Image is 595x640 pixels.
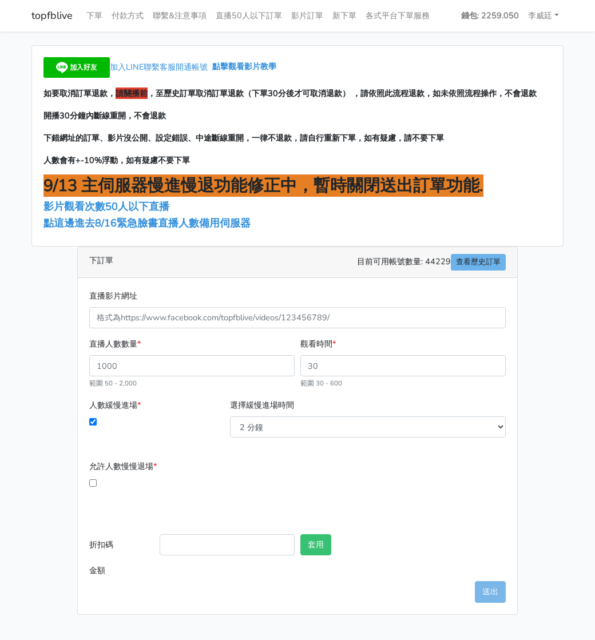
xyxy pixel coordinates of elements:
span: 開播30分鐘內斷線重開，不會退款 [43,110,166,121]
label: 選擇緩慢進場時間 [230,399,294,412]
label: 直播人數數量 [89,337,141,351]
small: 範圍 30 - 600 [300,379,342,388]
span: 加入LINE聯繫客服開通帳號 [110,61,208,73]
a: 各式平台下單服務 [361,5,434,27]
a: 直播50人以下訂單 [211,5,287,27]
label: 折扣碼 [86,534,157,560]
span: 如要取消訂單退款， [43,88,116,99]
a: 查看歷史訂單 [451,254,506,271]
strong: 錢包: 2259.050 [461,10,519,21]
span: 請關播前 [116,88,148,99]
label: 允許人數慢慢退場 [89,460,157,473]
span: 下錯網址的訂單、影片沒公開、設定錯誤、中途斷線重開，一律不退款，請自行重新下單，如有疑慮，請不要下單 [43,132,444,144]
a: 50人以下直播 [105,200,172,213]
a: 點這邊進去8/16緊急臉書直播人數備用伺服器 [43,216,251,230]
label: 觀看時間 [300,337,336,351]
span: 目前可用帳號數量: 44229 [357,254,506,271]
a: 李威廷 [523,5,564,27]
label: 直播影片網址 [89,289,137,303]
a: 新下單 [328,5,361,27]
input: 1000 [89,355,295,376]
span: ，至歷史訂單取消訂單退款（下單30分後才可取消退款） ，請依照此流程退款，如未依照流程操作，不會退款 [148,88,537,99]
a: 下單 [82,5,107,27]
a: 影片觀看次數 [43,200,105,213]
div: 下訂單 [78,247,517,278]
button: 送出 [475,581,506,602]
a: 付款方式 [107,5,148,27]
a: 加入LINE聯繫客服開通帳號 [43,61,212,73]
button: 套用 [300,534,331,555]
a: 點擊觀看影片教學 [212,61,276,73]
a: 影片訂單 [287,5,328,27]
label: 金額 [86,560,157,581]
small: 範圍 50 - 2,000 [89,379,137,388]
span: 人數會有+-10%浮動，如有疑慮不要下單 [43,154,190,166]
span: 9/13 主伺服器慢進慢退功能修正中，暫時關閉送出訂單功能. [43,174,483,197]
a: topfblive [31,5,73,27]
img: 加入好友 [43,57,110,78]
a: 聯繫&注意事項 [148,5,211,27]
input: 30 [300,355,506,376]
span: 50人以下直播 [105,200,169,213]
label: 人數緩慢進場 [89,399,141,412]
a: 錢包: 2259.050 [457,5,523,27]
input: 格式為https://www.facebook.com/topfblive/videos/123456789/ [89,307,506,328]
